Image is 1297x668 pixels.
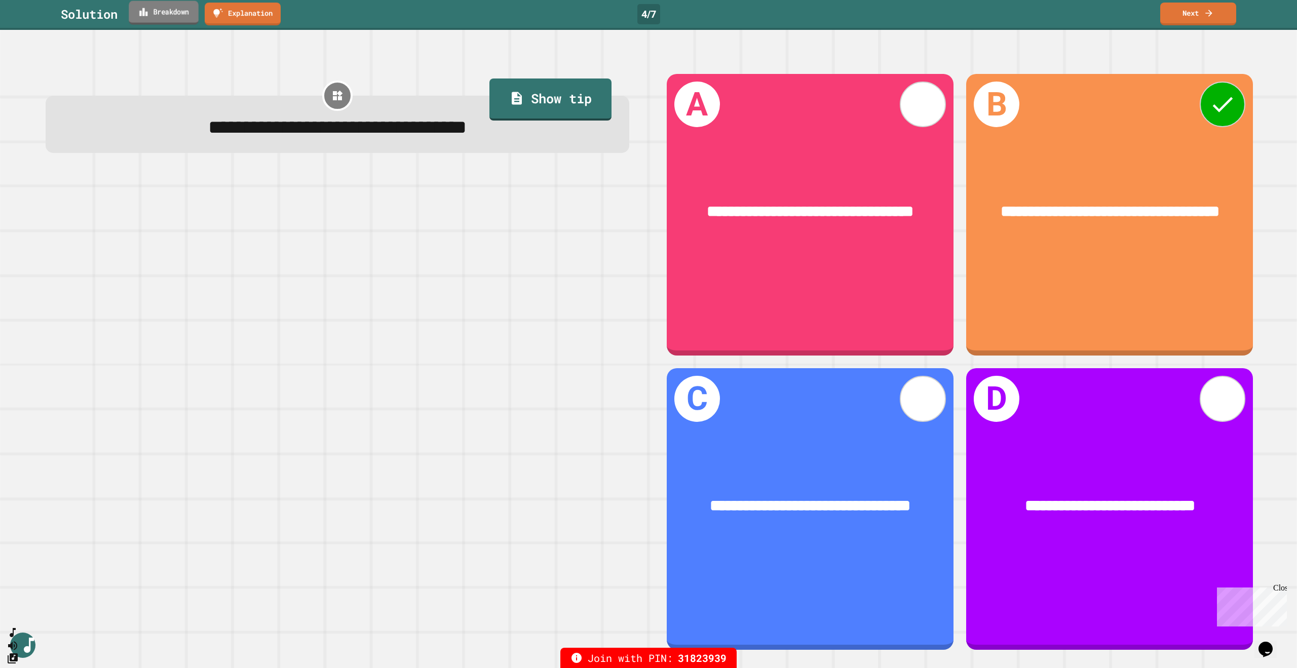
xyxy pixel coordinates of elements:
h1: D [974,376,1019,421]
div: Join with PIN: [560,648,737,668]
button: Change Music [7,652,19,664]
div: Chat with us now!Close [4,4,70,64]
iframe: chat widget [1213,583,1287,626]
a: Breakdown [129,1,199,25]
a: Explanation [205,3,281,25]
button: Mute music [7,639,19,652]
span: 31823939 [678,650,727,665]
h1: A [674,82,720,127]
h1: C [674,376,720,421]
a: Next [1160,3,1236,25]
h1: B [974,82,1019,127]
a: Show tip [489,78,611,121]
div: 4 / 7 [637,4,660,24]
button: SpeedDial basic example [7,626,19,639]
iframe: chat widget [1254,627,1287,658]
div: Solution [61,5,118,23]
